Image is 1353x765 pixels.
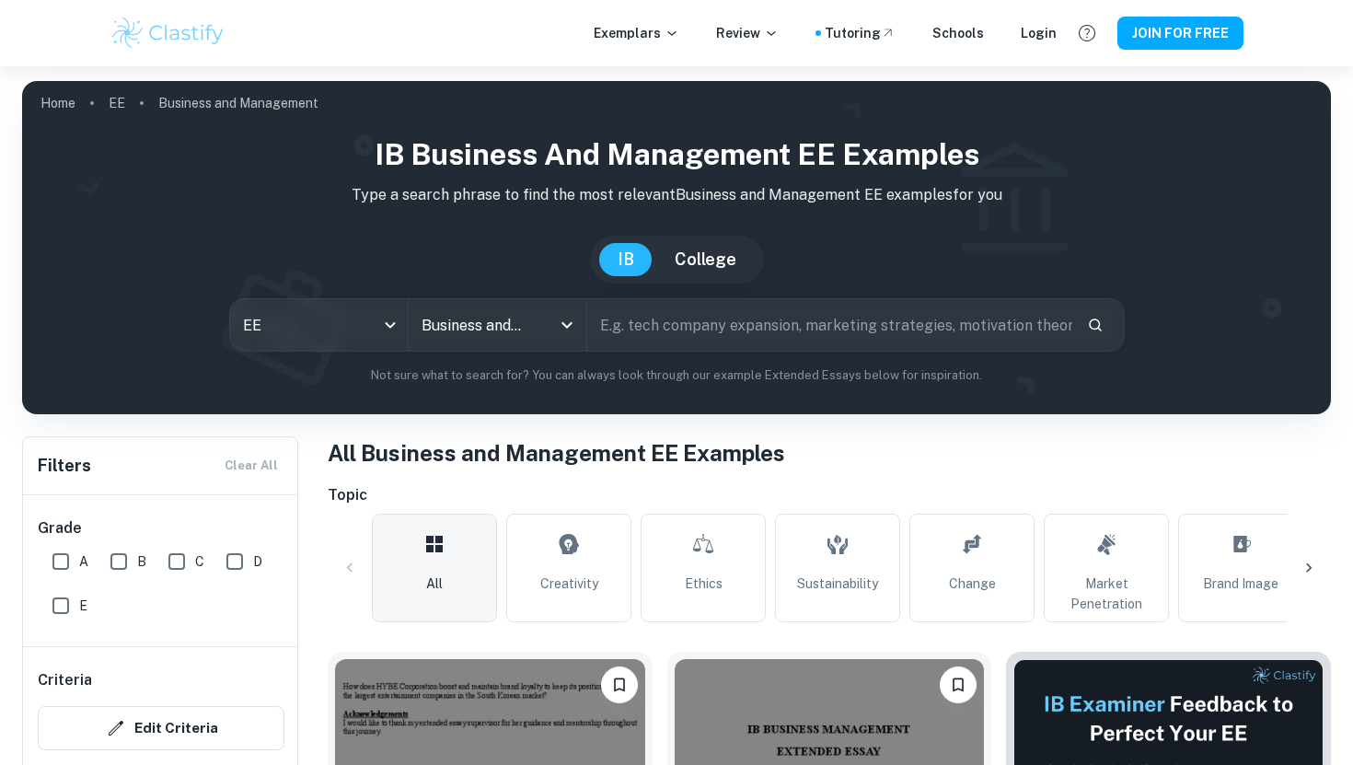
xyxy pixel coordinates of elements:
img: Clastify logo [110,15,226,52]
a: Login [1021,23,1057,43]
h6: Topic [328,484,1331,506]
span: A [79,551,88,572]
h6: Filters [38,453,91,479]
input: E.g. tech company expansion, marketing strategies, motivation theories... [587,299,1072,351]
a: Schools [932,23,984,43]
button: JOIN FOR FREE [1117,17,1243,50]
a: EE [109,90,125,116]
span: Creativity [540,574,598,594]
span: All [426,574,443,594]
h6: Grade [38,517,284,539]
h1: IB Business and Management EE examples [37,133,1316,177]
a: Tutoring [825,23,896,43]
span: E [79,596,87,616]
p: Not sure what to search for? You can always look through our example Extended Essays below for in... [37,366,1316,385]
h6: Criteria [38,669,92,691]
span: D [253,551,262,572]
button: Please log in to bookmark exemplars [940,666,977,703]
button: Search [1080,309,1111,341]
button: Please log in to bookmark exemplars [601,666,638,703]
span: C [195,551,204,572]
span: B [137,551,146,572]
div: EE [230,299,408,351]
p: Exemplars [594,23,679,43]
p: Review [716,23,779,43]
a: Home [40,90,75,116]
h1: All Business and Management EE Examples [328,436,1331,469]
button: College [656,243,755,276]
button: Edit Criteria [38,706,284,750]
span: Sustainability [797,574,878,594]
span: Ethics [685,574,723,594]
span: Brand Image [1203,574,1278,594]
button: IB [599,243,653,276]
span: Market Penetration [1052,574,1161,614]
p: Business and Management [158,93,318,113]
img: profile cover [22,81,1331,414]
button: Open [554,312,580,338]
button: Help and Feedback [1071,17,1103,49]
span: Change [949,574,996,594]
p: Type a search phrase to find the most relevant Business and Management EE examples for you [37,184,1316,206]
